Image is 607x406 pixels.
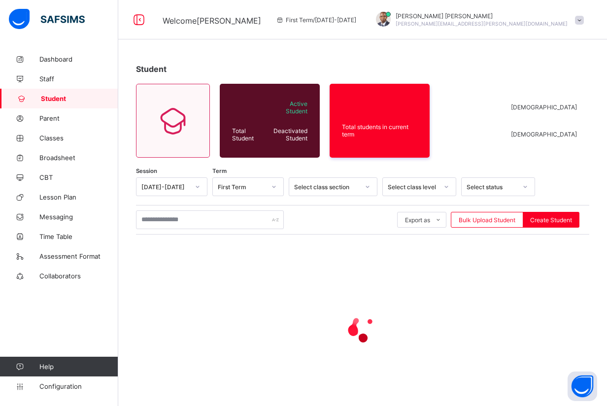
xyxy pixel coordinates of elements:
span: Term [212,168,227,174]
div: Paul-EgieyeMichael [366,12,589,28]
span: Lesson Plan [39,193,118,201]
span: Student [136,64,167,74]
span: Session [136,168,157,174]
span: Collaborators [39,272,118,280]
button: Open asap [568,372,597,401]
img: safsims [9,9,85,30]
div: Select class section [294,183,359,191]
span: Active Student [269,100,307,115]
span: Classes [39,134,118,142]
div: [DATE]-[DATE] [141,183,189,191]
span: CBT [39,173,118,181]
span: Export as [405,216,430,224]
span: Assessment Format [39,252,118,260]
span: Staff [39,75,118,83]
span: Welcome [PERSON_NAME] [163,16,261,26]
div: First Term [218,183,266,191]
div: Total Student [230,125,266,144]
span: Dashboard [39,55,118,63]
span: [DEMOGRAPHIC_DATA] [511,131,577,138]
span: [DEMOGRAPHIC_DATA] [511,103,577,111]
span: Deactivated Student [269,127,307,142]
span: session/term information [276,16,356,24]
span: Total students in current term [342,123,417,138]
span: Create Student [530,216,572,224]
span: Parent [39,114,118,122]
span: Help [39,363,118,371]
span: [PERSON_NAME][EMAIL_ADDRESS][PERSON_NAME][DOMAIN_NAME] [396,21,568,27]
div: Select status [467,183,517,191]
span: Bulk Upload Student [459,216,515,224]
span: Time Table [39,233,118,240]
span: Messaging [39,213,118,221]
span: Configuration [39,382,118,390]
span: Student [41,95,118,102]
span: [PERSON_NAME] [PERSON_NAME] [396,12,568,20]
div: Select class level [388,183,438,191]
span: Broadsheet [39,154,118,162]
